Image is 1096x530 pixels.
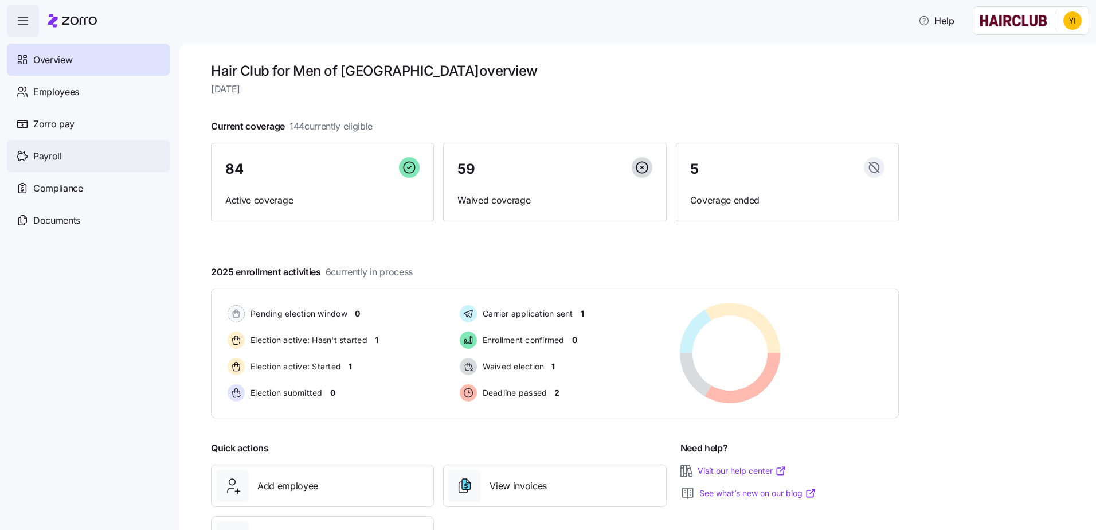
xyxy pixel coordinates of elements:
a: Visit our help center [698,465,786,477]
span: Quick actions [211,441,269,455]
span: 0 [330,387,335,399]
span: Help [918,14,954,28]
span: 6 currently in process [326,265,413,279]
span: 144 currently eligible [289,119,373,134]
span: 84 [225,162,243,176]
span: 0 [355,308,360,319]
span: Election active: Hasn't started [247,334,367,346]
span: Election submitted [247,387,323,399]
a: Documents [7,204,170,236]
a: Compliance [7,172,170,204]
span: Waived coverage [457,193,652,208]
span: 1 [551,361,555,372]
a: See what’s new on our blog [699,488,816,499]
span: Waived election [479,361,545,372]
img: Employer logo [980,14,1047,28]
span: Compliance [33,181,83,196]
span: Employees [33,85,79,99]
span: Add employee [257,479,318,493]
span: Current coverage [211,119,373,134]
a: Zorro pay [7,108,170,140]
a: Overview [7,44,170,76]
span: Deadline passed [479,387,547,399]
span: [DATE] [211,82,899,96]
span: 2 [554,387,559,399]
span: 2025 enrollment activities [211,265,413,279]
span: Payroll [33,149,62,163]
span: Carrier application sent [479,308,573,319]
span: 5 [690,162,699,176]
button: Help [909,9,964,32]
span: Documents [33,213,80,228]
span: Active coverage [225,193,420,208]
span: 0 [572,334,577,346]
h1: Hair Club for Men of [GEOGRAPHIC_DATA] overview [211,62,899,80]
span: Election active: Started [247,361,341,372]
span: Pending election window [247,308,347,319]
span: View invoices [490,479,547,493]
img: 58bf486cf3c66a19402657e6b7d52db7 [1063,11,1082,30]
span: Enrollment confirmed [479,334,565,346]
a: Payroll [7,140,170,172]
span: Need help? [680,441,728,455]
a: Employees [7,76,170,108]
span: 59 [457,162,475,176]
span: Coverage ended [690,193,884,208]
span: 1 [581,308,584,319]
span: 1 [349,361,352,372]
span: Zorro pay [33,117,75,131]
span: Overview [33,53,72,67]
span: 1 [375,334,378,346]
